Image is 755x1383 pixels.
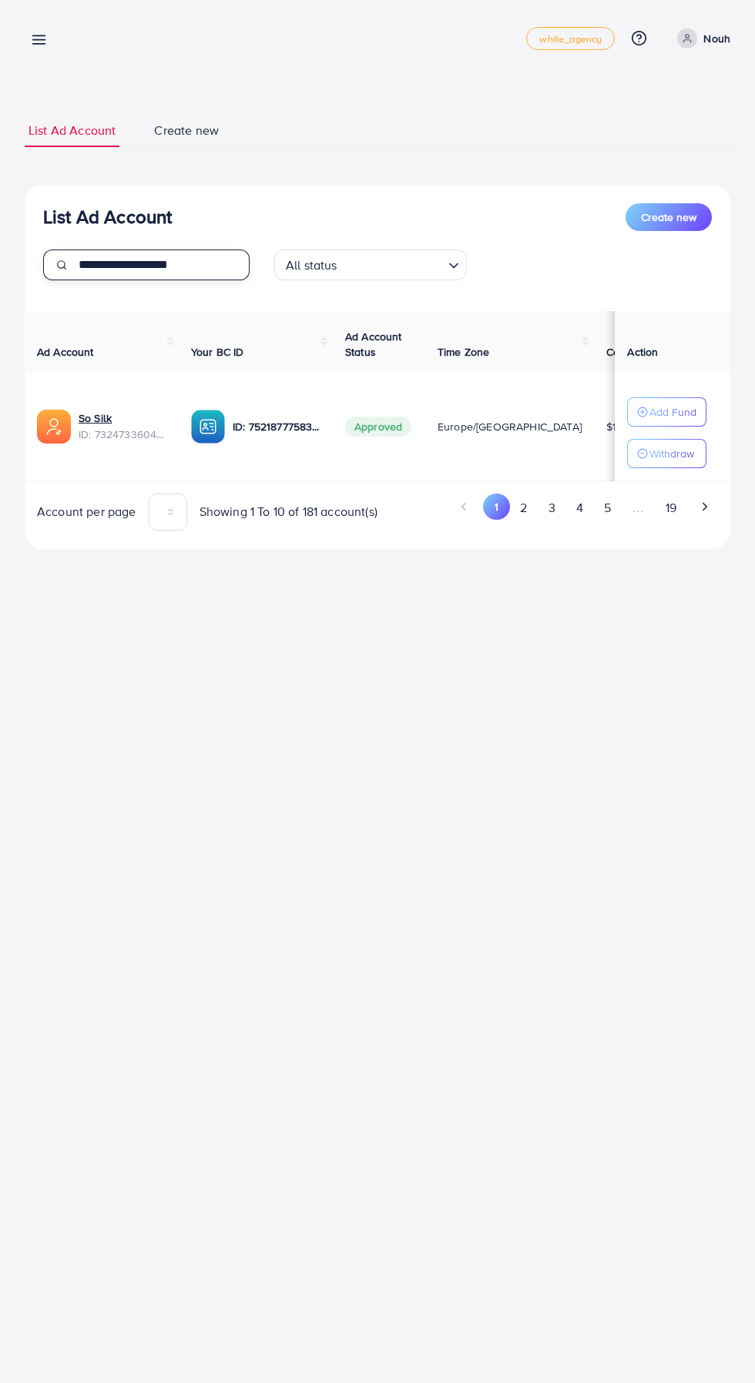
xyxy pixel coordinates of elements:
button: Go to next page [691,494,718,520]
button: Withdraw [627,439,706,468]
span: Showing 1 To 10 of 181 account(s) [200,503,377,521]
button: Go to page 1 [483,494,510,520]
button: Go to page 5 [593,494,621,522]
p: Nouh [703,29,730,48]
button: Go to page 3 [538,494,565,522]
span: Create new [641,209,696,225]
span: white_agency [539,34,602,44]
p: ID: 7521877758339940369 [233,417,320,436]
span: Europe/[GEOGRAPHIC_DATA] [438,419,582,434]
button: Create new [626,203,712,231]
img: ic-ba-acc.ded83a64.svg [191,410,225,444]
div: Search for option [274,249,467,280]
div: <span class='underline'>So Silk</span></br>7324733604192452609 [79,410,166,442]
a: So Silk [79,410,166,426]
ul: Pagination [390,494,718,522]
span: Your BC ID [191,344,244,360]
a: white_agency [526,27,615,50]
p: Add Fund [649,403,696,421]
button: Go to page 4 [565,494,593,522]
span: Approved [345,417,411,437]
span: Action [627,344,658,360]
input: Search for option [342,251,442,276]
span: Ad Account Status [345,329,402,360]
p: Withdraw [649,444,694,463]
iframe: Chat [690,1314,743,1371]
span: Ad Account [37,344,94,360]
img: ic-ads-acc.e4c84228.svg [37,410,71,444]
span: ID: 7324733604192452609 [79,427,166,442]
span: Time Zone [438,344,489,360]
span: All status [283,254,341,276]
button: Go to page 19 [655,494,686,522]
span: List Ad Account [29,122,116,139]
h3: List Ad Account [43,206,172,228]
span: Account per page [37,503,136,521]
button: Add Fund [627,397,706,427]
a: Nouh [671,28,730,49]
button: Go to page 2 [510,494,538,522]
span: Create new [154,122,219,139]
